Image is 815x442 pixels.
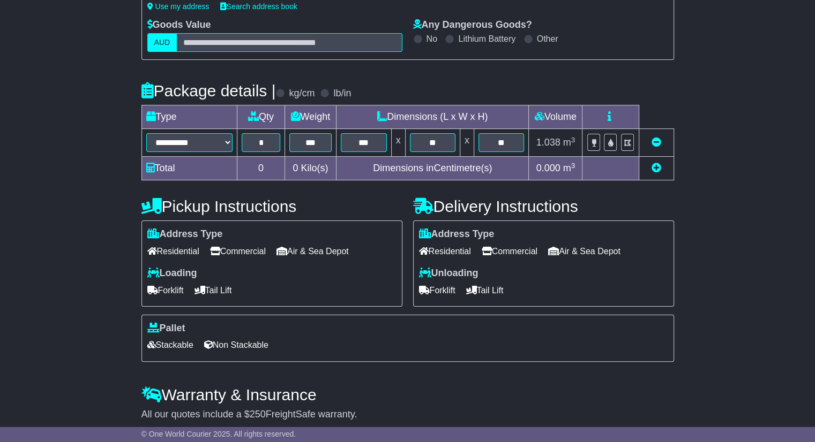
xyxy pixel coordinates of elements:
h4: Warranty & Insurance [141,386,674,403]
span: Air & Sea Depot [548,243,620,260]
label: AUD [147,33,177,52]
label: kg/cm [289,88,315,100]
td: Dimensions in Centimetre(s) [337,157,529,180]
span: Commercial [482,243,537,260]
span: 0 [293,163,298,173]
span: m [563,137,575,148]
sup: 3 [571,162,575,170]
a: Remove this item [652,137,661,148]
a: Use my address [147,2,210,11]
label: Pallet [147,323,185,334]
span: m [563,163,575,173]
label: No [427,34,437,44]
h4: Package details | [141,82,276,100]
a: Add new item [652,163,661,173]
td: x [460,129,474,157]
span: Tail Lift [466,282,504,299]
td: Volume [529,105,582,129]
td: Type [141,105,237,129]
h4: Delivery Instructions [413,197,674,215]
label: Address Type [419,228,495,240]
a: Search address book [220,2,297,11]
td: 0 [237,157,285,180]
label: Lithium Battery [458,34,515,44]
span: Non Stackable [204,337,268,353]
td: Qty [237,105,285,129]
span: 1.038 [536,137,560,148]
label: Unloading [419,268,478,279]
span: 0.000 [536,163,560,173]
span: Tail Lift [195,282,232,299]
label: Loading [147,268,197,279]
td: Total [141,157,237,180]
label: Any Dangerous Goods? [413,19,532,31]
label: Address Type [147,228,223,240]
sup: 3 [571,136,575,144]
span: 250 [250,409,266,420]
span: Forklift [147,282,184,299]
span: © One World Courier 2025. All rights reserved. [141,430,296,438]
td: Weight [285,105,336,129]
div: All our quotes include a $ FreightSafe warranty. [141,409,674,421]
td: x [391,129,405,157]
label: Goods Value [147,19,211,31]
td: Dimensions (L x W x H) [337,105,529,129]
span: Residential [419,243,471,260]
label: Other [537,34,558,44]
h4: Pickup Instructions [141,197,402,215]
label: lb/in [333,88,351,100]
td: Kilo(s) [285,157,336,180]
span: Commercial [210,243,266,260]
span: Stackable [147,337,193,353]
span: Air & Sea Depot [276,243,349,260]
span: Residential [147,243,199,260]
span: Forklift [419,282,455,299]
